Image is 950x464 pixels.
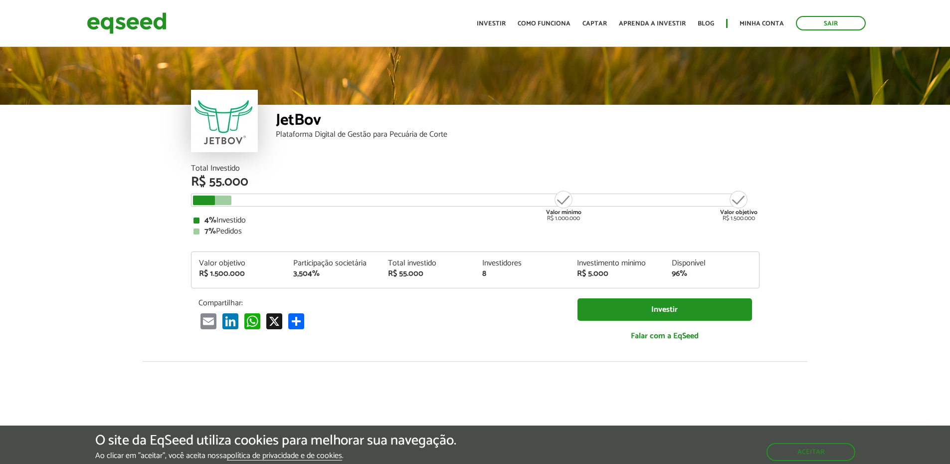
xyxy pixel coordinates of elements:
[220,313,240,329] a: LinkedIn
[577,326,752,346] a: Falar com a EqSeed
[276,131,760,139] div: Plataforma Digital de Gestão para Pecuária de Corte
[198,298,563,308] p: Compartilhar:
[193,217,757,225] div: Investido
[199,270,279,278] div: R$ 1.500.000
[199,259,279,267] div: Valor objetivo
[293,259,373,267] div: Participação societária
[204,225,216,238] strong: 7%
[95,433,456,449] h5: O site da EqSeed utiliza cookies para melhorar sua navegação.
[577,298,752,321] a: Investir
[95,451,456,461] p: Ao clicar em "aceitar", você aceita nossa .
[796,16,866,30] a: Sair
[546,208,581,217] strong: Valor mínimo
[198,313,218,329] a: Email
[264,313,284,329] a: X
[518,20,570,27] a: Como funciona
[698,20,714,27] a: Blog
[286,313,306,329] a: Compartilhar
[482,270,562,278] div: 8
[720,190,758,222] div: R$ 1.500.000
[388,270,468,278] div: R$ 55.000
[242,313,262,329] a: WhatsApp
[545,190,582,222] div: R$ 1.000.000
[619,20,686,27] a: Aprenda a investir
[577,270,657,278] div: R$ 5.000
[227,452,342,461] a: política de privacidade e de cookies
[193,228,757,235] div: Pedidos
[740,20,784,27] a: Minha conta
[838,423,930,444] a: Fale conosco
[204,214,216,227] strong: 4%
[672,270,752,278] div: 96%
[482,259,562,267] div: Investidores
[672,259,752,267] div: Disponível
[582,20,607,27] a: Captar
[577,259,657,267] div: Investimento mínimo
[388,259,468,267] div: Total investido
[293,270,373,278] div: 3,504%
[191,176,760,189] div: R$ 55.000
[477,20,506,27] a: Investir
[720,208,758,217] strong: Valor objetivo
[87,10,167,36] img: EqSeed
[191,165,760,173] div: Total Investido
[766,443,855,461] button: Aceitar
[276,112,760,131] div: JetBov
